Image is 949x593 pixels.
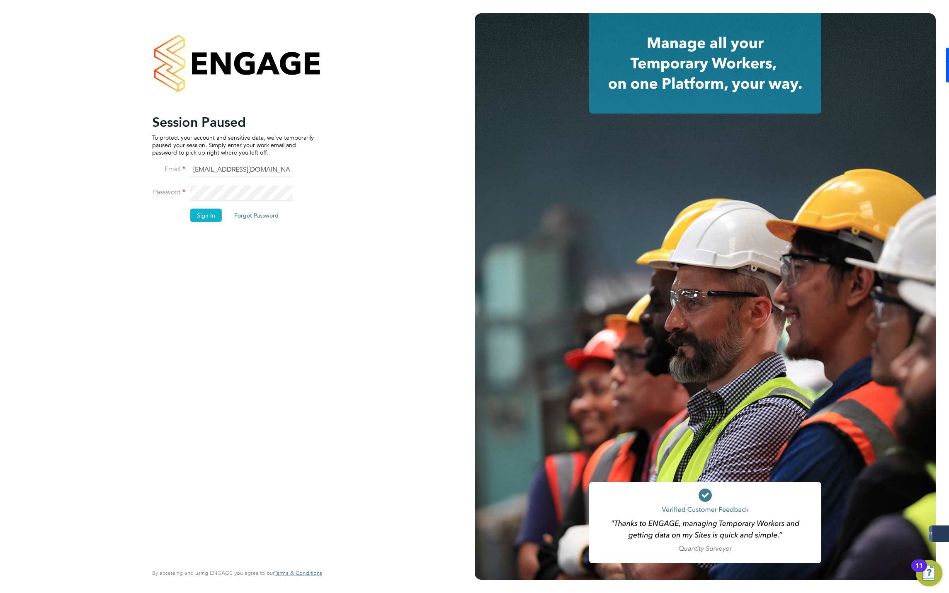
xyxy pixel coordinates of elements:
[152,114,314,130] h2: Session Paused
[915,566,923,576] div: 11
[152,133,314,156] p: To protect your account and sensitive data, we've temporarily paused your session. Simply enter y...
[274,570,322,576] a: Terms & Conditions
[152,165,185,173] label: Email
[190,162,293,177] input: Enter your work email...
[190,208,222,222] button: Sign In
[916,560,942,586] button: Open Resource Center, 11 new notifications
[152,188,185,196] label: Password
[228,208,285,222] button: Forgot Password
[152,569,322,576] span: By accessing and using ENGAGE you agree to our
